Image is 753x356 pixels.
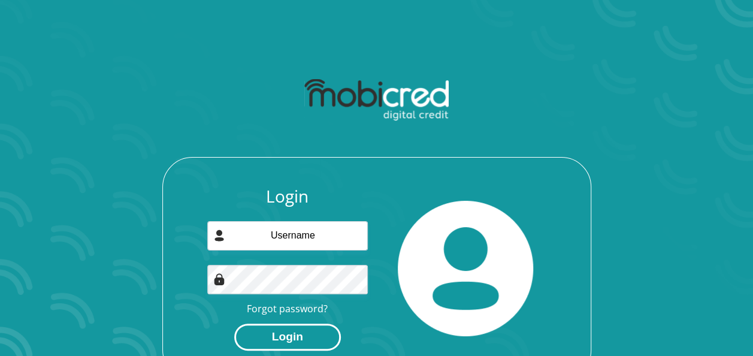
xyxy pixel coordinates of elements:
[207,186,368,207] h3: Login
[234,324,341,351] button: Login
[213,273,225,285] img: Image
[213,230,225,242] img: user-icon image
[304,79,449,121] img: mobicred logo
[207,221,368,251] input: Username
[247,302,328,315] a: Forgot password?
